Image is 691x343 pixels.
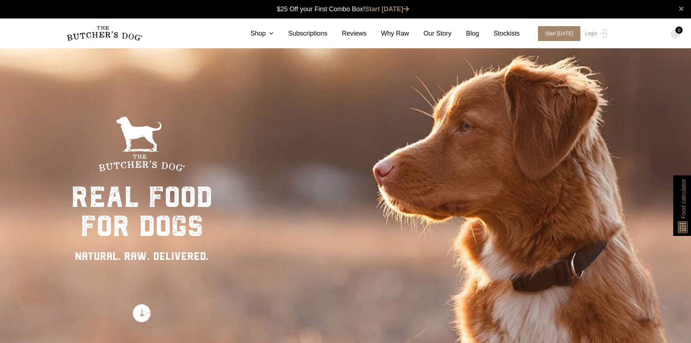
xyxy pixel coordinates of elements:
a: Blog [452,29,479,38]
a: Start [DATE] [531,26,583,41]
a: close [679,4,684,13]
a: Start [DATE] [365,5,409,13]
span: Food calculator [679,179,688,219]
div: real food for dogs [71,183,213,241]
a: Our Story [409,29,452,38]
a: Login [583,26,606,41]
div: NATURAL. RAW. DELIVERED. [71,248,213,264]
div: 0 [675,26,683,34]
a: Shop [236,29,273,38]
a: Reviews [328,29,367,38]
a: Subscriptions [273,29,327,38]
a: Why Raw [367,29,409,38]
a: Stockists [479,29,520,38]
img: TBD_Cart-Empty.png [671,29,680,38]
span: Start [DATE] [538,26,581,41]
